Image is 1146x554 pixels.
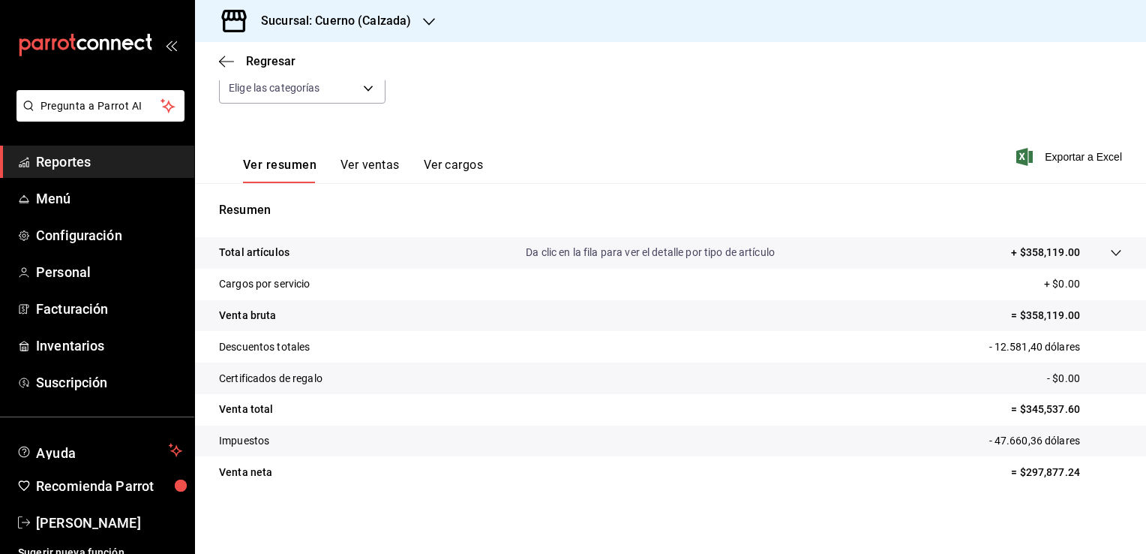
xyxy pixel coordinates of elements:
p: Total artículos [219,245,289,260]
p: Venta bruta [219,308,276,324]
p: + $358,119.00 [1011,245,1080,260]
div: Pestañas de navegación [243,158,483,183]
span: Elige las categorías [229,80,320,95]
p: Cargos por servicio [219,276,310,292]
button: Ver ventas [340,158,400,183]
span: Ayuda [36,441,163,459]
font: Reportes [36,154,91,170]
font: Inventarios [36,338,104,354]
p: - 12.581,40 dólares [989,339,1123,355]
p: Impuestos [219,433,269,449]
p: Da clic en la fila para ver el detalle por tipo de artículo [526,245,775,260]
font: Configuración [36,227,122,243]
p: - 47.660,36 dólares [989,433,1123,449]
p: - $0.00 [1047,371,1122,387]
p: = $297,877.24 [1011,465,1122,480]
button: Exportar a Excel [1019,148,1122,166]
font: Exportar a Excel [1045,151,1122,163]
span: Pregunta a Parrot AI [40,98,161,114]
p: Descuentos totales [219,339,310,355]
button: Pregunta a Parrot AI [16,90,184,122]
font: Facturación [36,301,108,317]
font: Personal [36,264,91,280]
p: = $345,537.60 [1011,402,1122,417]
font: Ver resumen [243,158,316,173]
h3: Sucursal: Cuerno (Calzada) [249,12,411,30]
button: Ver cargos [424,158,484,183]
p: Venta total [219,402,273,417]
button: Regresar [219,54,295,68]
p: Venta neta [219,465,272,480]
p: = $358,119.00 [1011,308,1122,324]
span: Regresar [246,54,295,68]
p: Certificados de regalo [219,371,322,387]
font: Suscripción [36,375,107,390]
p: + $0.00 [1044,276,1122,292]
font: Menú [36,191,71,206]
a: Pregunta a Parrot AI [10,109,184,125]
p: Resumen [219,201,1122,219]
font: [PERSON_NAME] [36,515,141,531]
font: Recomienda Parrot [36,478,154,494]
button: open_drawer_menu [165,39,177,51]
